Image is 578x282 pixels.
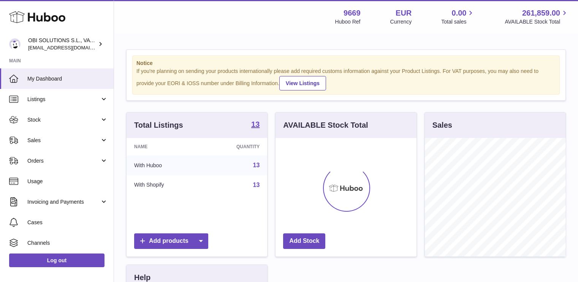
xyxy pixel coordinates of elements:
[344,8,361,18] strong: 9669
[441,18,475,25] span: Total sales
[9,253,105,267] a: Log out
[441,8,475,25] a: 0.00 Total sales
[127,138,203,155] th: Name
[27,116,100,124] span: Stock
[505,8,569,25] a: 261,859.00 AVAILABLE Stock Total
[28,37,97,51] div: OBI SOLUTIONS S.L., VAT: B70911078
[134,233,208,249] a: Add products
[27,157,100,165] span: Orders
[136,68,556,90] div: If you're planning on sending your products internationally please add required customs informati...
[127,175,203,195] td: With Shopify
[432,120,452,130] h3: Sales
[396,8,412,18] strong: EUR
[335,18,361,25] div: Huboo Ref
[251,120,260,130] a: 13
[279,76,326,90] a: View Listings
[28,44,112,51] span: [EMAIL_ADDRESS][DOMAIN_NAME]
[203,138,268,155] th: Quantity
[452,8,467,18] span: 0.00
[27,178,108,185] span: Usage
[283,233,325,249] a: Add Stock
[136,60,556,67] strong: Notice
[283,120,368,130] h3: AVAILABLE Stock Total
[27,75,108,82] span: My Dashboard
[253,162,260,168] a: 13
[522,8,560,18] span: 261,859.00
[390,18,412,25] div: Currency
[134,120,183,130] h3: Total Listings
[27,239,108,247] span: Channels
[253,182,260,188] a: 13
[27,96,100,103] span: Listings
[127,155,203,175] td: With Huboo
[505,18,569,25] span: AVAILABLE Stock Total
[27,219,108,226] span: Cases
[27,137,100,144] span: Sales
[251,120,260,128] strong: 13
[27,198,100,206] span: Invoicing and Payments
[9,38,21,50] img: hello@myobistore.com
